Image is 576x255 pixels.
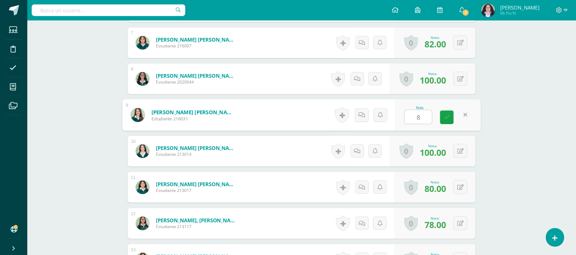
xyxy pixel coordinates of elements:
a: [PERSON_NAME], [PERSON_NAME] [156,217,238,224]
span: Estudiante 216007 [156,43,238,49]
a: 0 [400,71,413,87]
input: Busca un usuario... [32,4,185,16]
div: Nota: [424,180,446,184]
a: [PERSON_NAME] [PERSON_NAME] [156,36,238,43]
span: Estudiante 2020044 [156,79,238,85]
div: Nota: [424,216,446,221]
img: a01f4c67880a69ff8ac373e37573f08f.png [136,72,149,86]
span: 100.00 [420,74,446,86]
span: 1 [462,9,470,16]
a: 0 [404,179,418,195]
span: 100.00 [420,147,446,158]
a: [PERSON_NAME] [PERSON_NAME] [152,108,236,116]
a: 0 [400,143,413,159]
a: [PERSON_NAME] [PERSON_NAME] [156,181,238,187]
span: 82.00 [424,38,446,50]
img: 6cc98f2282567af98d954e4206a18671.png [136,144,149,158]
span: Estudiante 213117 [156,224,238,229]
input: 0-100.0 [405,110,432,124]
div: Nota [404,106,435,109]
img: 440199d59a1bb4a241a9983326ac7319.png [131,108,145,122]
a: 0 [404,35,418,50]
span: Estudiante 213017 [156,187,238,193]
div: Nota: [420,71,446,76]
span: Estudiante 216031 [152,116,236,122]
span: Mi Perfil [500,10,539,16]
span: [PERSON_NAME] [500,4,539,11]
span: 80.00 [424,183,446,194]
div: Nota: [420,144,446,148]
a: [PERSON_NAME] [PERSON_NAME] [156,72,238,79]
img: 0c5a41cfdde5bb270759eb943fb6abf5.png [136,36,149,49]
span: Estudiante 213014 [156,151,238,157]
img: 1566b715863e09e5abcb8aa70d59684f.png [136,216,149,230]
span: 78.00 [424,219,446,230]
img: e3b139248a87191a549b0d9f27421a5c.png [481,3,495,17]
div: Nota: [424,35,446,40]
img: 81c5ff103b5356a50bffbde80f5bec6f.png [136,180,149,194]
a: 0 [404,215,418,231]
a: [PERSON_NAME] [PERSON_NAME] [156,145,238,151]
